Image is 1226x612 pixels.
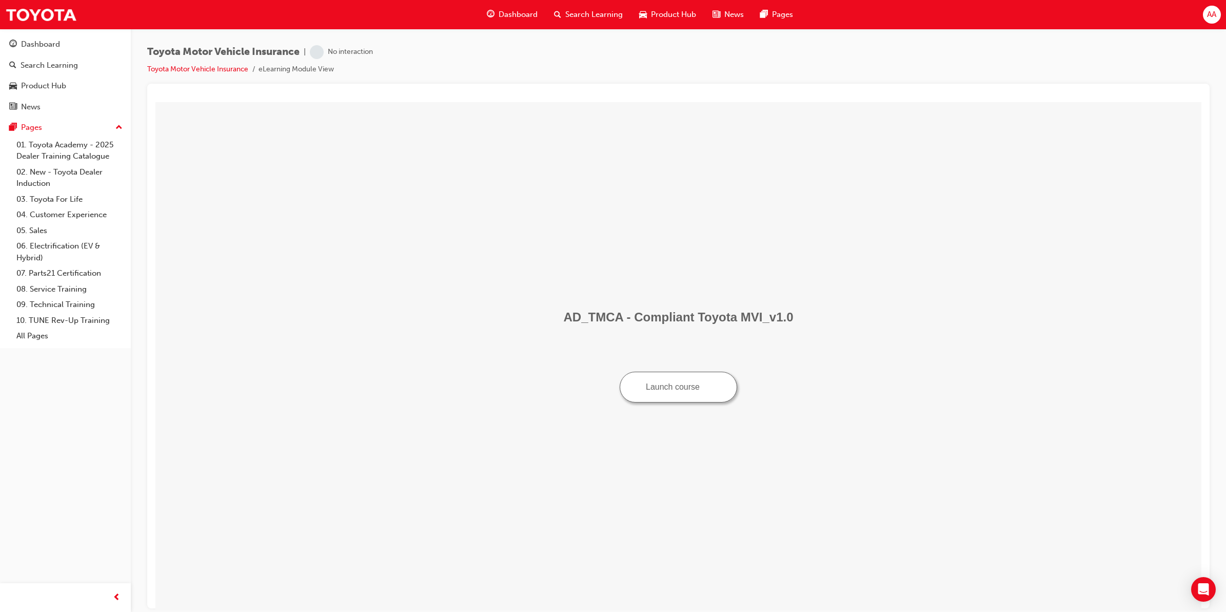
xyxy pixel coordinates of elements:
a: Dashboard [4,35,127,54]
a: pages-iconPages [752,4,801,25]
h1: AD_TMCA - Compliant Toyota MVI_v1.0 [4,208,1042,222]
li: eLearning Module View [259,64,334,75]
a: All Pages [12,328,127,344]
span: up-icon [115,121,123,135]
div: News [21,101,41,113]
a: 06. Electrification (EV & Hybrid) [12,238,127,265]
a: 03. Toyota For Life [12,192,127,207]
button: Pages [4,118,127,137]
span: | [304,46,306,58]
a: News [4,98,127,117]
a: guage-iconDashboard [479,4,546,25]
div: No interaction [328,47,373,57]
span: News [724,9,744,21]
button: AA [1203,6,1221,24]
span: Product Hub [651,9,696,21]
a: news-iconNews [704,4,752,25]
span: car-icon [639,8,647,21]
span: AA [1207,9,1216,21]
div: Dashboard [21,39,60,50]
a: 05. Sales [12,223,127,239]
a: 10. TUNE Rev-Up Training [12,313,127,329]
span: news-icon [9,103,17,112]
a: 09. Technical Training [12,297,127,313]
span: pages-icon [9,123,17,132]
span: prev-icon [113,591,121,604]
a: 04. Customer Experience [12,207,127,223]
div: Pages [21,122,42,133]
a: Search Learning [4,56,127,75]
div: Product Hub [21,80,66,92]
span: Dashboard [499,9,538,21]
span: guage-icon [487,8,495,21]
span: search-icon [9,61,16,70]
a: 01. Toyota Academy - 2025 Dealer Training Catalogue [12,137,127,164]
span: car-icon [9,82,17,91]
span: Pages [772,9,793,21]
a: 08. Service Training [12,281,127,297]
span: learningRecordVerb_NONE-icon [310,45,324,59]
span: search-icon [554,8,561,21]
span: guage-icon [9,40,17,49]
div: Open Intercom Messenger [1191,577,1216,602]
a: 07. Parts21 Certification [12,265,127,281]
span: Search Learning [565,9,623,21]
button: Launch course: opens in new window [464,270,582,300]
span: news-icon [713,8,720,21]
span: Toyota Motor Vehicle Insurance [147,46,300,58]
a: Product Hub [4,76,127,95]
div: Search Learning [21,60,78,71]
button: DashboardSearch LearningProduct HubNews [4,33,127,118]
a: car-iconProduct Hub [631,4,704,25]
span: pages-icon [760,8,768,21]
img: Trak [5,3,77,26]
a: search-iconSearch Learning [546,4,631,25]
a: Toyota Motor Vehicle Insurance [147,65,248,73]
img: external_window.png [548,280,556,288]
a: 02. New - Toyota Dealer Induction [12,164,127,192]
